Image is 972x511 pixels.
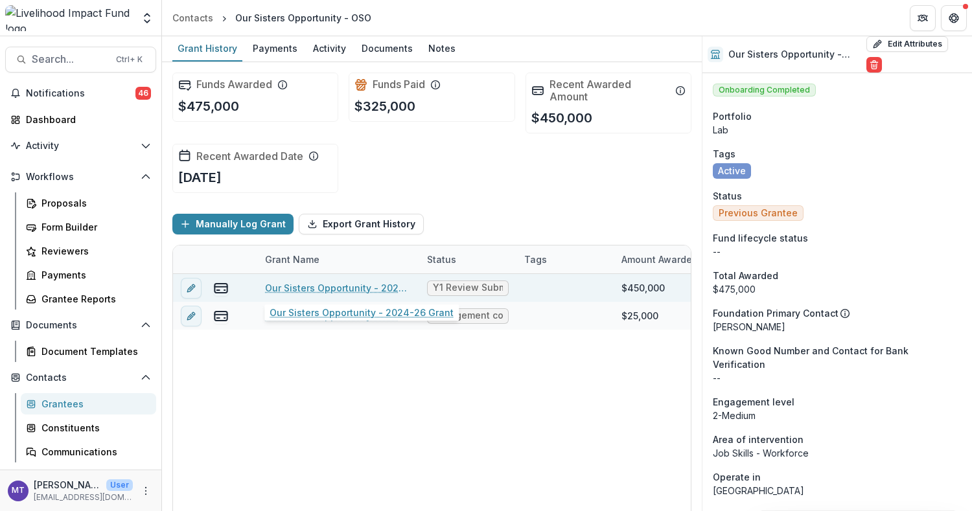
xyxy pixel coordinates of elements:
div: Status [419,253,464,266]
span: Portfolio [713,109,752,123]
span: Fund lifecycle status [713,231,808,245]
a: Reviewers [21,240,156,262]
p: $450,000 [531,108,592,128]
div: Muthoni Thuo [12,486,25,495]
span: Engagement completed [433,310,503,321]
a: Constituents [21,417,156,438]
div: Document Templates [41,345,146,358]
div: Documents [356,39,418,58]
span: Previous Grantee [719,208,798,219]
div: Ctrl + K [113,52,145,67]
button: view-payments [213,308,229,324]
div: Status [419,245,516,273]
button: Open Contacts [5,367,156,388]
span: Total Awarded [713,269,778,282]
button: Search... [5,47,156,73]
a: Payments [248,36,303,62]
span: Search... [32,53,108,65]
button: Get Help [941,5,967,31]
h2: Funds Awarded [196,78,272,91]
a: Communications [21,441,156,462]
h2: Recent Awarded Date [196,150,303,163]
div: Our Sisters Opportunity - OSO [235,11,371,25]
div: Payments [248,39,303,58]
div: Dashboard [26,113,146,126]
h2: Recent Awarded Amount [550,78,670,103]
div: $475,000 [713,282,962,296]
button: Open Activity [5,135,156,156]
span: Notifications [26,88,135,99]
p: 2-Medium [713,409,962,422]
button: Open Documents [5,315,156,335]
span: Area of intervention [713,433,804,446]
div: Amount Awarded [614,253,706,266]
span: Contacts [26,372,135,383]
button: More [138,483,154,499]
div: Tags [516,253,555,266]
div: Grant History [172,39,242,58]
div: Grantee Reports [41,292,146,306]
div: Reviewers [41,244,146,258]
a: Notes [423,36,461,62]
button: Manually Log Grant [172,214,294,234]
p: [GEOGRAPHIC_DATA] [713,484,962,497]
div: Payments [41,268,146,282]
a: Our Sisters Opportunity - 2024-26 Grant [265,281,411,295]
span: Active [718,166,746,177]
div: Grant Name [257,245,419,273]
span: Tags [713,147,735,161]
button: Edit Attributes [866,36,948,52]
div: Tags [516,245,614,273]
button: Open Workflows [5,166,156,187]
button: edit [181,278,202,299]
a: Grant History [172,36,242,62]
a: Grantees [21,393,156,414]
div: Amount Awarded [614,245,711,273]
p: User [106,479,133,491]
span: Activity [26,141,135,152]
p: -- [713,371,962,385]
div: Activity [308,39,351,58]
button: view-payments [213,280,229,296]
a: Proposals [21,192,156,214]
p: Job Skills - Workforce [713,446,962,460]
div: $450,000 [621,281,665,295]
button: Open Data & Reporting [5,468,156,488]
a: Form Builder [21,216,156,238]
a: Activity [308,36,351,62]
p: -- [713,245,962,258]
button: Notifications46 [5,83,156,104]
div: Form Builder [41,220,146,234]
button: Open entity switcher [138,5,156,31]
div: Proposals [41,196,146,210]
a: Dashboard [5,109,156,130]
a: Documents [356,36,418,62]
h2: Funds Paid [373,78,425,91]
span: Y1 Review Submitted [433,282,503,293]
p: Foundation Primary Contact [713,306,839,320]
span: Status [713,189,742,203]
div: Communications [41,445,146,459]
p: [PERSON_NAME] [34,478,101,492]
div: Grantees [41,397,146,411]
button: edit [181,306,202,326]
div: Notes [423,39,461,58]
p: $475,000 [178,97,239,116]
span: Engagement level [713,395,794,409]
button: Partners [910,5,936,31]
nav: breadcrumb [167,8,376,27]
span: Known Good Number and Contact for Bank Verification [713,344,962,371]
span: Documents [26,320,135,331]
span: Onboarding Completed [713,84,816,97]
a: Contacts [167,8,218,27]
a: Document Templates [21,341,156,362]
a: Payments [21,264,156,286]
span: Workflows [26,172,135,183]
button: Export Grant History [299,214,424,234]
img: Livelihood Impact Fund logo [5,5,133,31]
p: Lab [713,123,962,137]
div: $25,000 [621,309,658,323]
